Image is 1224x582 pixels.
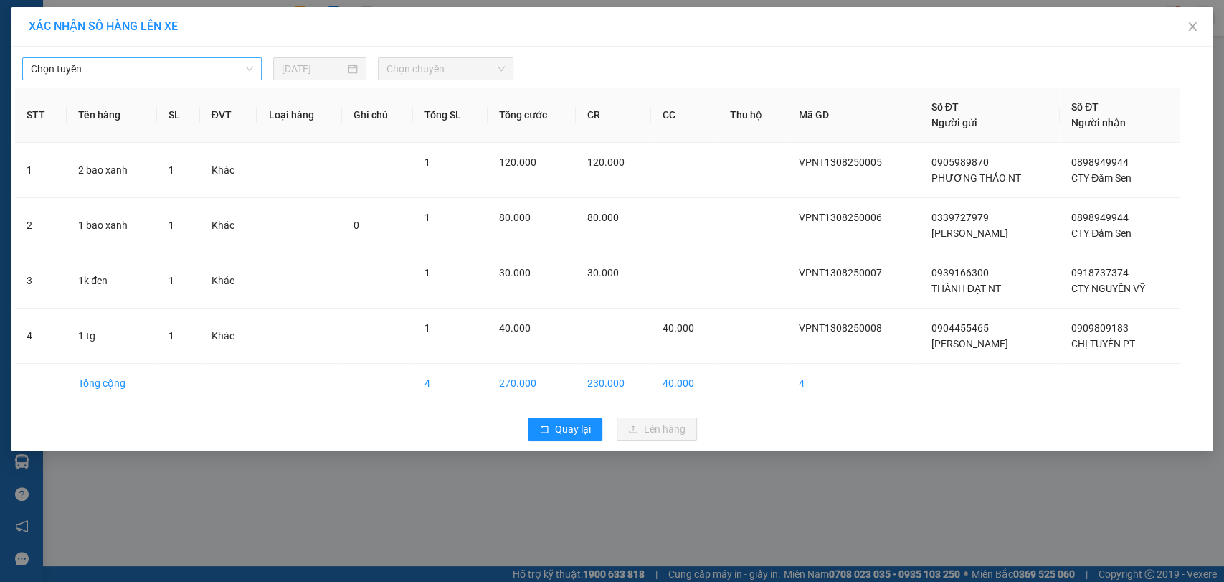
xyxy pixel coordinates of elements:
[424,267,430,278] span: 1
[1071,227,1132,239] span: CTY Đầm Sen
[587,212,619,223] span: 80.000
[413,88,487,143] th: Tổng SL
[1071,267,1129,278] span: 0918737374
[169,164,174,176] span: 1
[931,283,1000,294] span: THÀNH ĐẠT NT
[67,309,157,364] td: 1 tg
[200,143,257,198] td: Khác
[67,143,157,198] td: 2 bao xanh
[528,418,602,441] button: rollbackQuay lại
[386,58,504,80] span: Chọn chuyến
[15,88,67,143] th: STT
[499,156,536,168] span: 120.000
[787,88,919,143] th: Mã GD
[799,267,882,278] span: VPNT1308250007
[67,88,157,143] th: Tên hàng
[342,88,414,143] th: Ghi chú
[1071,283,1145,294] span: CTY NGUYÊN VỸ
[424,212,430,223] span: 1
[799,212,882,223] span: VPNT1308250006
[99,96,109,106] span: environment
[15,253,67,309] td: 3
[1071,101,1099,113] span: Số ĐT
[555,421,591,437] span: Quay lại
[1187,21,1198,32] span: close
[931,101,958,113] span: Số ĐT
[1071,322,1129,334] span: 0909809183
[799,322,882,334] span: VPNT1308250008
[787,364,919,403] td: 4
[499,212,531,223] span: 80.000
[169,220,174,231] span: 1
[931,267,988,278] span: 0939166300
[1071,172,1132,184] span: CTY Đầm Sen
[587,156,625,168] span: 120.000
[413,364,487,403] td: 4
[663,322,694,334] span: 40.000
[99,78,191,93] li: VP [PERSON_NAME]
[1071,156,1129,168] span: 0898949944
[931,172,1020,184] span: PHƯƠNG THẢO NT
[15,143,67,198] td: 1
[587,267,619,278] span: 30.000
[257,88,341,143] th: Loại hàng
[67,253,157,309] td: 1k đen
[29,19,178,33] span: XÁC NHẬN SỐ HÀNG LÊN XE
[651,364,719,403] td: 40.000
[67,364,157,403] td: Tổng cộng
[799,156,882,168] span: VPNT1308250005
[354,220,359,231] span: 0
[7,78,99,125] li: VP VP [GEOGRAPHIC_DATA]
[169,275,174,286] span: 1
[617,418,697,441] button: uploadLên hàng
[31,58,253,80] span: Chọn tuyến
[931,212,988,223] span: 0339727979
[1071,338,1135,349] span: CHỊ TUYỀN PT
[931,322,988,334] span: 0904455465
[1071,117,1126,128] span: Người nhận
[931,338,1007,349] span: [PERSON_NAME]
[282,61,345,77] input: 13/08/2025
[200,309,257,364] td: Khác
[169,330,174,342] span: 1
[1172,7,1213,47] button: Close
[576,364,651,403] td: 230.000
[424,322,430,334] span: 1
[200,198,257,253] td: Khác
[488,88,576,143] th: Tổng cước
[718,88,787,143] th: Thu hộ
[15,309,67,364] td: 4
[539,424,549,436] span: rollback
[931,156,988,168] span: 0905989870
[931,117,977,128] span: Người gửi
[200,88,257,143] th: ĐVT
[499,267,531,278] span: 30.000
[7,7,208,61] li: Nam Hải Limousine
[157,88,200,143] th: SL
[576,88,651,143] th: CR
[1071,212,1129,223] span: 0898949944
[651,88,719,143] th: CC
[499,322,531,334] span: 40.000
[488,364,576,403] td: 270.000
[7,7,57,57] img: logo.jpg
[15,198,67,253] td: 2
[67,198,157,253] td: 1 bao xanh
[931,227,1007,239] span: [PERSON_NAME]
[200,253,257,309] td: Khác
[424,156,430,168] span: 1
